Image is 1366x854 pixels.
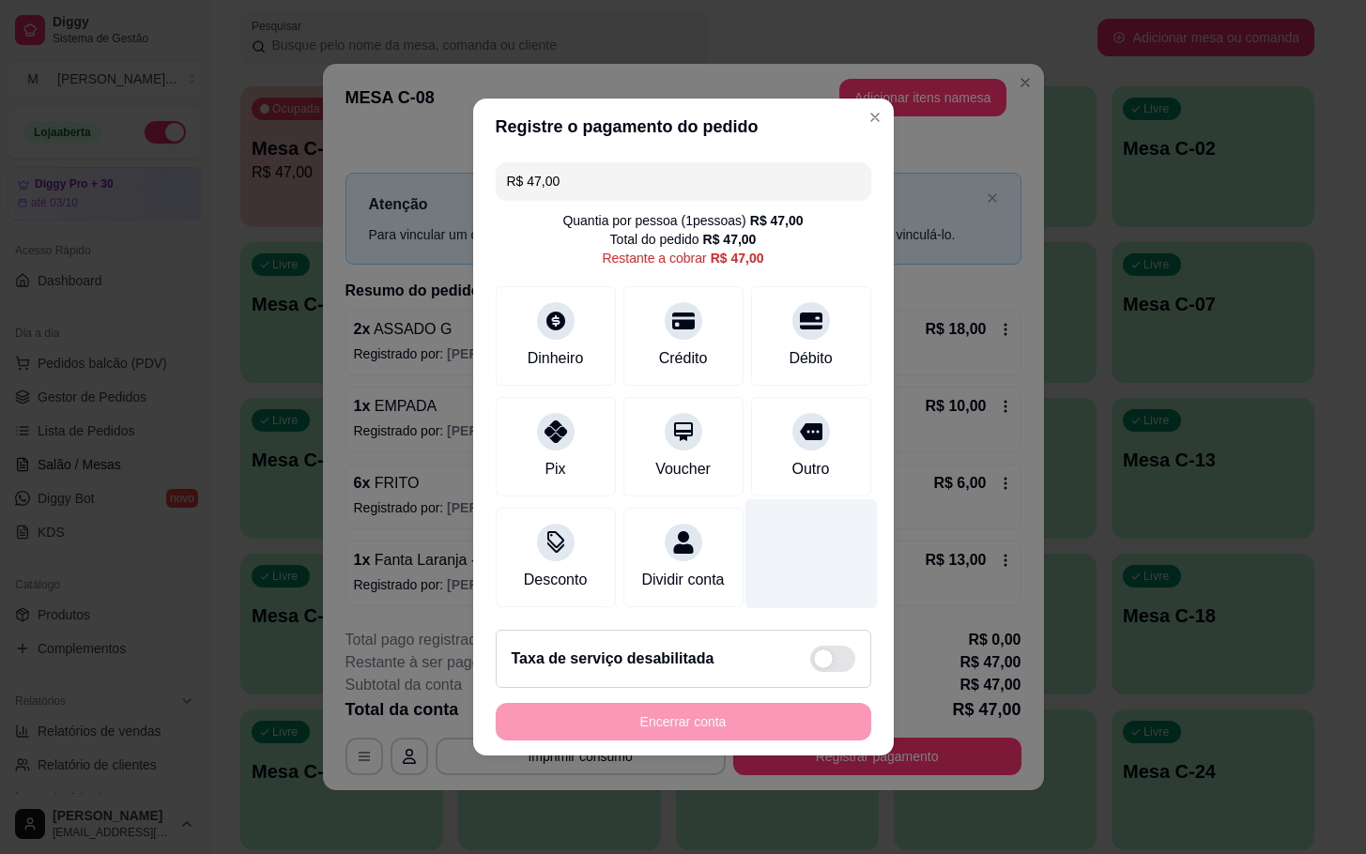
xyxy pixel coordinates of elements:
[791,458,829,480] div: Outro
[703,230,757,249] div: R$ 47,00
[524,569,588,591] div: Desconto
[507,162,860,200] input: Ex.: hambúrguer de cordeiro
[473,99,894,155] header: Registre o pagamento do pedido
[610,230,757,249] div: Total do pedido
[602,249,763,267] div: Restante a cobrar
[789,347,832,370] div: Débito
[659,347,708,370] div: Crédito
[528,347,584,370] div: Dinheiro
[512,648,714,670] h2: Taxa de serviço desabilitada
[860,102,890,132] button: Close
[545,458,565,480] div: Pix
[562,211,803,230] div: Quantia por pessoa ( 1 pessoas)
[641,569,724,591] div: Dividir conta
[750,211,804,230] div: R$ 47,00
[711,249,764,267] div: R$ 47,00
[655,458,711,480] div: Voucher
